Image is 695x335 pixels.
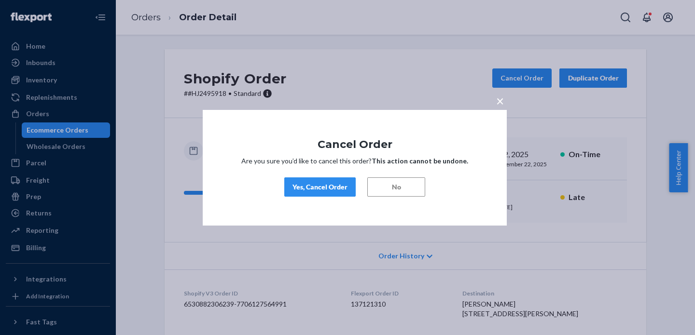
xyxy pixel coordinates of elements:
button: Yes, Cancel Order [284,177,356,197]
p: Are you sure you’d like to cancel this order? [232,156,478,166]
span: × [496,92,504,108]
h1: Cancel Order [232,138,478,150]
button: No [367,177,425,197]
strong: This action cannot be undone. [372,157,468,165]
div: Yes, Cancel Order [292,182,347,192]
